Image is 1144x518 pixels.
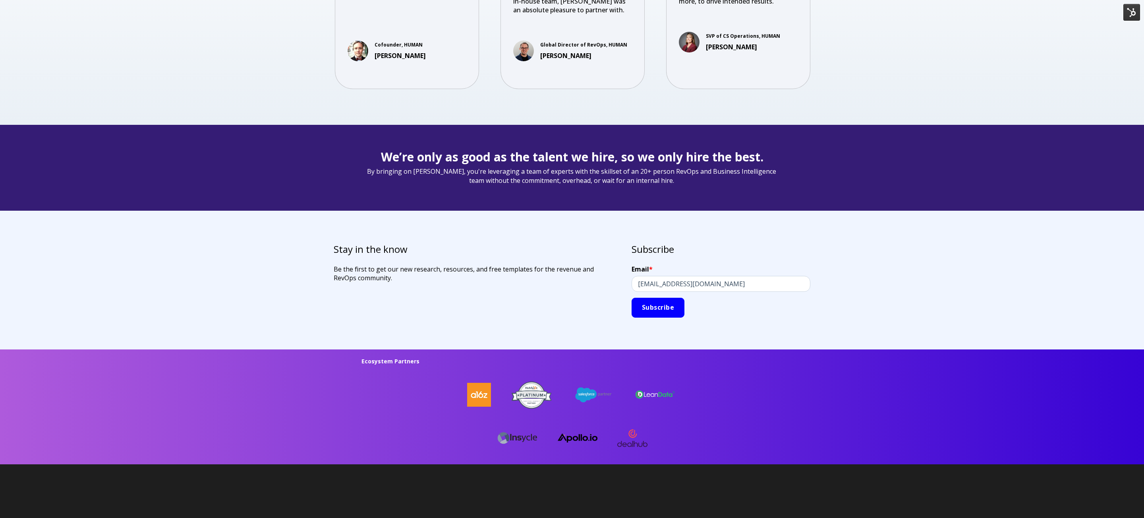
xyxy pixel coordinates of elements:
h3: Subscribe [632,243,810,256]
span: Email [632,265,649,274]
img: salesforce [574,385,613,404]
h3: [PERSON_NAME] [706,43,780,51]
h3: [PERSON_NAME] [540,51,627,60]
input: Subscribe [632,298,684,318]
span: We’re only as good as the talent we hire, so we only hire the best. [381,149,763,165]
p: SVP of CS Operations, HUMAN [706,33,780,40]
p: Cofounder, HUMAN [375,42,426,49]
img: apollo logo [558,433,597,443]
h3: Stay in the know [334,243,604,256]
strong: Ecosystem Partners [361,357,419,365]
p: Be the first to get our new research, resources, and free templates for the revenue and RevOps co... [334,265,604,282]
img: 1642177567477 [679,32,700,52]
img: HubSpot-Platinum-Partner-Badge copy [512,380,551,409]
img: dealhub-logo [616,422,648,454]
img: HubSpot Tools Menu Toggle [1123,4,1140,21]
span: By bringing on [PERSON_NAME], you're leveraging a team of experts with the skillset of an 20+ per... [361,167,782,185]
img: a16z [467,383,491,407]
img: Insycle [497,430,537,446]
img: 1541733726277 [513,41,534,61]
img: 1516271741256-1 [348,41,368,61]
img: leandata-logo [636,390,675,400]
p: Global Director of RevOps, HUMAN [540,42,627,49]
h3: [PERSON_NAME] [375,51,426,60]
